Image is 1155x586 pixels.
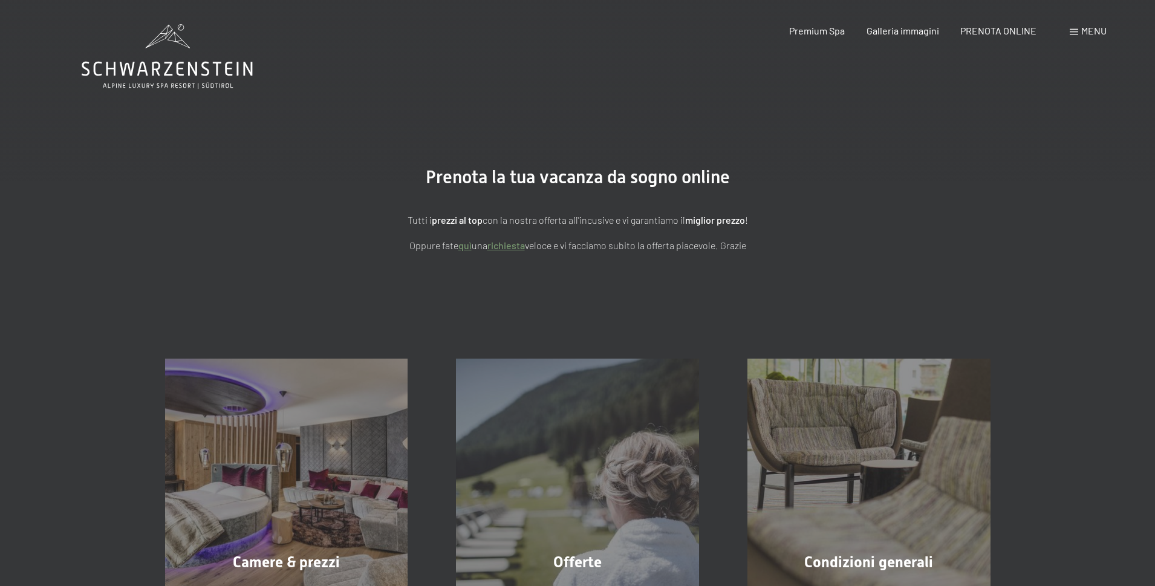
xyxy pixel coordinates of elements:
[685,214,745,226] strong: miglior prezzo
[867,25,939,36] a: Galleria immagini
[1081,25,1107,36] span: Menu
[275,212,880,228] p: Tutti i con la nostra offerta all'incusive e vi garantiamo il !
[275,238,880,253] p: Oppure fate una veloce e vi facciamo subito la offerta piacevole. Grazie
[432,214,483,226] strong: prezzi al top
[804,553,933,571] span: Condizioni generali
[233,553,340,571] span: Camere & prezzi
[458,239,472,251] a: quì
[426,166,730,187] span: Prenota la tua vacanza da sogno online
[487,239,525,251] a: richiesta
[553,553,602,571] span: Offerte
[789,25,845,36] a: Premium Spa
[960,25,1036,36] a: PRENOTA ONLINE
